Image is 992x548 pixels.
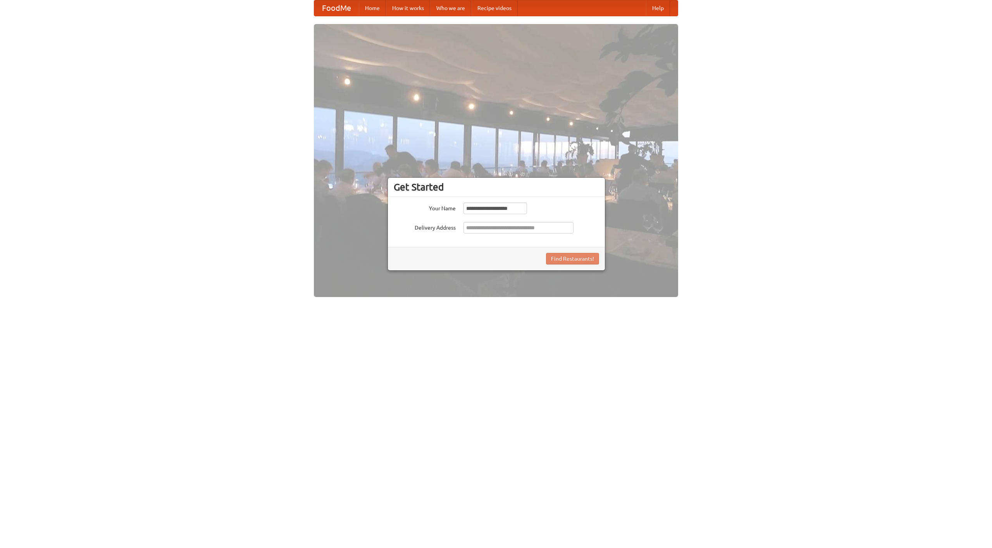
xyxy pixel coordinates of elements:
a: Recipe videos [471,0,518,16]
h3: Get Started [394,181,599,193]
a: Help [646,0,670,16]
label: Your Name [394,203,456,212]
a: Home [359,0,386,16]
button: Find Restaurants! [546,253,599,265]
a: How it works [386,0,430,16]
a: FoodMe [314,0,359,16]
label: Delivery Address [394,222,456,232]
a: Who we are [430,0,471,16]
